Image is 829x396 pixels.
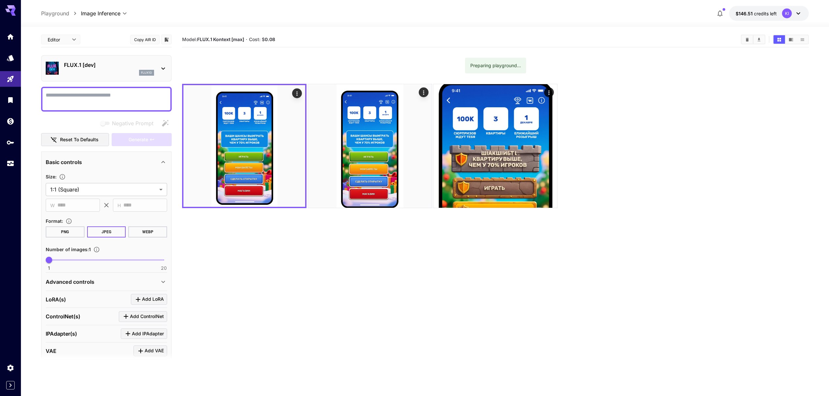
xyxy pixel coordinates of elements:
[433,84,557,208] img: 9k=
[197,37,244,42] b: FLUX.1 Kontext [max]
[46,58,167,78] div: FLUX.1 [dev]flux1d
[48,265,50,271] span: 1
[544,87,554,97] div: Actions
[46,330,77,338] p: IPAdapter(s)
[785,35,797,44] button: Show media in video view
[81,9,120,17] span: Image Inference
[265,37,275,42] b: 0.08
[7,75,14,83] div: Playground
[91,246,102,253] button: Specify how many images to generate in a single request. Each image generation will be charged se...
[141,70,152,75] p: flux1d
[50,202,55,209] span: W
[46,247,91,252] span: Number of images : 1
[729,6,809,21] button: $146.51003KI
[308,84,432,208] img: Z
[41,9,69,17] a: Playground
[46,218,63,224] span: Format :
[753,35,765,44] button: Download All
[183,85,305,207] img: 9k=
[742,35,753,44] button: Clear All
[7,96,14,104] div: Library
[736,10,777,17] div: $146.51003
[246,36,247,43] p: ·
[754,11,777,16] span: credits left
[470,60,521,71] div: Preparing playground...
[46,296,66,303] p: LoRA(s)
[782,8,792,18] div: KI
[736,11,754,16] span: $146.51
[130,35,160,44] button: Copy AIR ID
[46,158,82,166] p: Basic controls
[142,295,164,303] span: Add LoRA
[50,186,157,193] span: 1:1 (Square)
[130,312,164,321] span: Add ControlNet
[132,330,164,338] span: Add IPAdapter
[41,133,109,146] button: Reset to defaults
[46,174,56,179] span: Size :
[117,202,121,209] span: H
[741,35,765,44] div: Clear AllDownload All
[7,54,14,62] div: Models
[41,9,81,17] nav: breadcrumb
[797,35,808,44] button: Show media in list view
[145,347,164,355] span: Add VAE
[292,88,302,98] div: Actions
[419,87,429,97] div: Actions
[161,265,167,271] span: 20
[112,119,153,127] span: Negative Prompt
[64,61,154,69] p: FLUX.1 [dev]
[7,117,14,125] div: Wallet
[46,347,56,355] p: VAE
[56,174,68,180] button: Adjust the dimensions of the generated image by specifying its width and height in pixels, or sel...
[46,226,85,237] button: PNG
[99,119,159,127] span: Negative prompts are not compatible with the selected model.
[6,381,15,389] button: Expand sidebar
[128,226,167,237] button: WEBP
[46,278,94,286] p: Advanced controls
[7,160,14,168] div: Usage
[182,37,244,42] span: Model:
[7,364,14,372] div: Settings
[774,35,785,44] button: Show media in grid view
[773,35,809,44] div: Show media in grid viewShow media in video viewShow media in list view
[121,328,167,339] button: Click to add IPAdapter
[63,218,75,224] button: Choose the file format for the output image.
[119,311,167,322] button: Click to add ControlNet
[131,294,167,305] button: Click to add LoRA
[164,36,169,43] button: Add to library
[46,312,80,320] p: ControlNet(s)
[249,37,275,42] span: Cost: $
[48,36,68,43] span: Editor
[46,154,167,170] div: Basic controls
[46,274,167,290] div: Advanced controls
[7,138,14,146] div: API Keys
[87,226,126,237] button: JPEG
[7,33,14,41] div: Home
[133,345,167,356] button: Click to add VAE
